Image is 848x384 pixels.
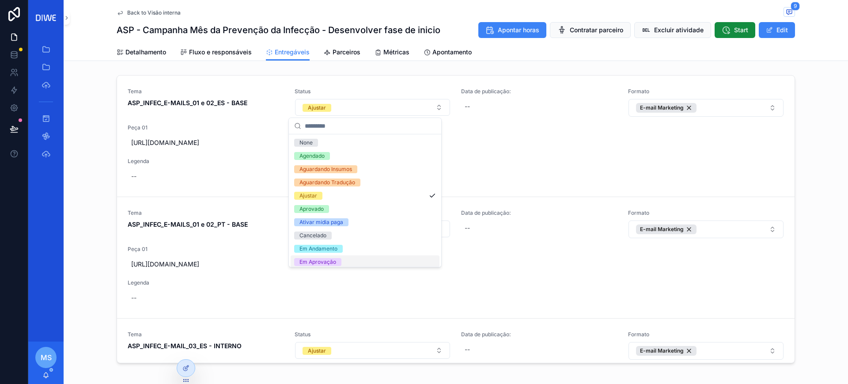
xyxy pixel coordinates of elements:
div: Cancelado [299,232,326,240]
div: -- [465,102,470,111]
button: Edit [759,22,795,38]
button: Unselect 23 [636,103,697,113]
a: Entregáveis [266,44,310,61]
button: Unselect 23 [636,346,697,356]
strong: ASP_INFEC_E-MAIL_03_ES - INTERNO [128,342,242,350]
button: Excluir atividade [634,22,711,38]
div: Em Andamento [299,245,337,253]
span: Status [295,331,451,338]
div: -- [131,293,136,302]
button: Start [715,22,755,38]
span: Data de publicação: [461,88,617,95]
div: Agendado [299,152,325,160]
div: Aprovado [299,205,324,213]
span: Status [295,88,451,95]
span: Formato [628,331,784,338]
div: Suggestions [289,134,441,267]
strong: ASP_INFEC_E-MAILS_01 e 02_PT - BASE [128,221,248,228]
span: Data de publicação: [461,209,617,217]
a: Back to Visão interna [117,9,181,16]
span: Peça 01 [128,246,784,253]
div: scrollable content [28,35,64,173]
span: Start [734,26,748,34]
div: Ajustar [299,192,317,200]
span: MS [41,352,52,363]
a: Detalhamento [117,44,166,62]
span: Peça 01 [128,124,784,131]
a: Métricas [375,44,409,62]
span: Legenda [128,158,784,165]
span: Apontar horas [498,26,539,34]
div: Ajustar [308,347,326,355]
div: -- [465,224,470,232]
span: Formato [628,88,784,95]
button: Select Button [295,342,450,359]
button: Select Button [628,99,784,117]
span: [URL][DOMAIN_NAME] [131,260,780,269]
button: Select Button [295,99,450,116]
a: TemaASP_INFEC_E-MAILS_01 e 02_ES - BASEStatusSelect ButtonData de publicação:--FormatoSelect Butt... [117,76,795,197]
button: Select Button [628,221,784,238]
div: Aguardando Tradução [299,179,355,186]
div: Em Aprovação [299,258,336,266]
a: Apontamento [424,44,472,62]
button: Apontar horas [478,22,546,38]
div: Ativar mídia paga [299,218,343,226]
h1: ASP - Campanha Mês da Prevenção da Infecção - Desenvolver fase de inicio [117,24,440,36]
span: E-mail Marketing [640,226,684,233]
span: Detalhamento [125,48,166,57]
span: Legenda [128,279,784,286]
span: 9 [791,2,800,11]
span: Tema [128,331,284,338]
span: [URL][DOMAIN_NAME] [131,138,780,147]
button: Select Button [628,342,784,360]
a: Fluxo e responsáveis [180,44,252,62]
span: Data de publicação: [461,331,617,338]
span: Apontamento [432,48,472,57]
div: None [299,139,313,147]
span: Parceiros [333,48,360,57]
span: E-mail Marketing [640,104,684,111]
span: Entregáveis [275,48,310,57]
span: E-mail Marketing [640,347,684,354]
span: Fluxo e responsáveis [189,48,252,57]
img: App logo [34,12,58,23]
span: Excluir atividade [654,26,704,34]
div: Ajustar [308,104,326,112]
span: Back to Visão interna [127,9,181,16]
strong: ASP_INFEC_E-MAILS_01 e 02_ES - BASE [128,99,247,106]
span: Tema [128,88,284,95]
button: Contratar parceiro [550,22,631,38]
div: -- [465,345,470,354]
span: Métricas [383,48,409,57]
div: -- [131,172,136,181]
div: Aguardando Insumos [299,165,352,173]
a: TemaASP_INFEC_E-MAILS_01 e 02_PT - BASEStatusSelect ButtonData de publicação:--FormatoSelect Butt... [117,197,795,318]
a: Parceiros [324,44,360,62]
span: Tema [128,209,284,217]
span: Contratar parceiro [570,26,623,34]
button: 9 [784,7,795,18]
span: Formato [628,209,784,217]
button: Unselect 23 [636,224,697,234]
